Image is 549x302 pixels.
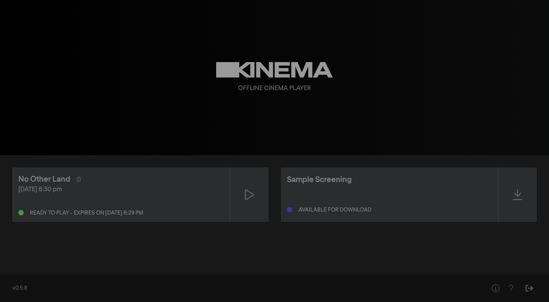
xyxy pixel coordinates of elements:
[238,84,311,93] div: Offline Cinema Player
[18,185,224,194] div: [DATE] 6:30 pm
[488,281,503,296] button: Help
[18,174,70,185] div: No Other Land
[521,281,537,296] button: Sign Out
[298,207,371,213] div: Available for download
[30,210,143,216] div: Ready to play - expires on [DATE] 6:29 pm
[503,281,518,296] button: Help
[12,284,472,292] div: v0.5.8
[287,174,352,185] div: Sample Screening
